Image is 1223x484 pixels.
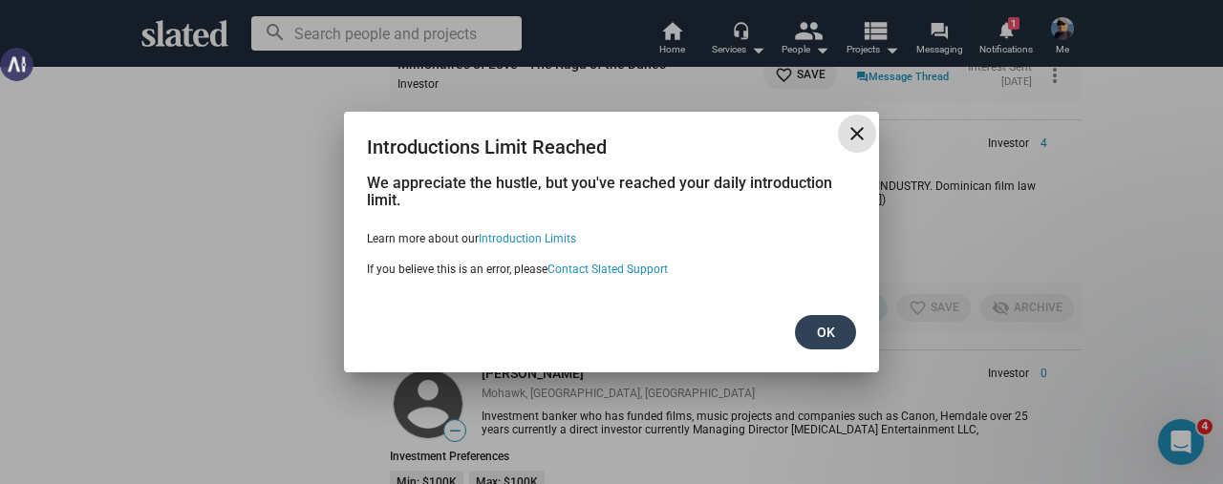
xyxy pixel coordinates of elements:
a: Introduction Limits [479,232,576,245]
button: Contact Slated Support [547,263,668,278]
div: Introductions Limit Reached [367,135,856,159]
div: Learn more about our [367,232,856,247]
span: Ok [810,315,841,349]
button: Ok [795,315,856,349]
div: If you believe this is an error, please [367,263,856,278]
mat-icon: close [846,122,869,145]
h3: We appreciate the hustle, but you've reached your daily introduction limit. [367,175,856,209]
